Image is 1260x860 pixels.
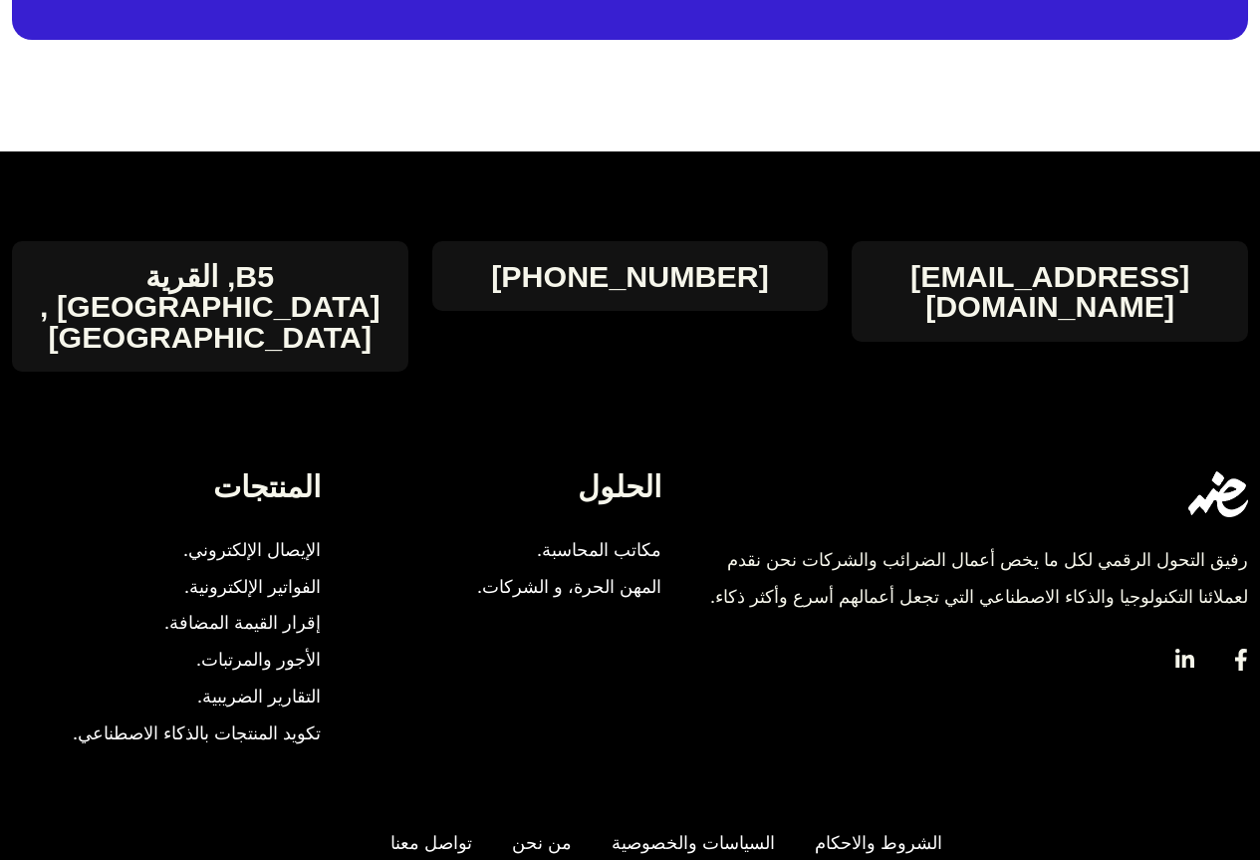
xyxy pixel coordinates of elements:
a: الإيصال الإلكتروني. [73,532,321,569]
h4: المنتجات [12,471,321,501]
div: رفيق التحول الرقمي لكل ما يخص أعمال الضرائب والشركات نحن نقدم لعملائنا التكنولوجيا والذكاء الاصطن... [692,542,1248,616]
span: مكاتب المحاسبة. [527,532,661,569]
a: الفواتير الإلكترونية. [73,569,321,606]
a: التقارير الضريبية. [73,679,321,716]
span: التقارير الضريبية. [197,679,321,716]
span: الأجور والمرتبات. [196,642,321,679]
a: [PHONE_NUMBER] [491,261,769,291]
span: الفواتير الإلكترونية. [184,569,321,606]
span: الإيصال الإلكتروني. [183,532,321,569]
a: [EMAIL_ADDRESS][DOMAIN_NAME] [852,261,1248,322]
img: eDariba [1188,471,1248,517]
h4: B5, القرية [GEOGRAPHIC_DATA] , [GEOGRAPHIC_DATA] [12,261,408,352]
a: مكاتب المحاسبة. [467,532,661,569]
h4: الحلول [352,471,660,501]
a: إقرار القيمة المضافة. [73,605,321,642]
a: الأجور والمرتبات. [73,642,321,679]
a: المهن الحرة، و الشركات. [467,569,661,606]
span: إقرار القيمة المضافة. [164,605,321,642]
a: تكويد المنتجات بالذكاء الاصطناعي. [73,716,321,752]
